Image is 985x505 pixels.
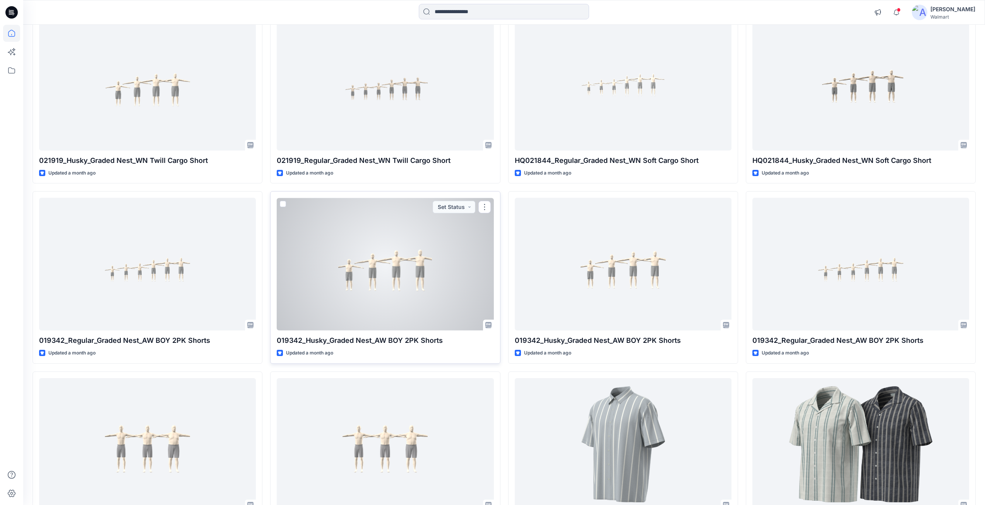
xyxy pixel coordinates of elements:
p: HQ021844_Husky_Graded Nest_WN Soft Cargo Short [752,155,969,166]
p: Updated a month ago [524,349,571,357]
p: Updated a month ago [762,169,809,177]
a: 019342_Husky_Graded Nest_AW BOY 2PK Shorts [277,198,493,330]
p: 019342_Regular_Graded Nest_AW BOY 2PK Shorts [752,335,969,346]
p: HQ021844_Regular_Graded Nest_WN Soft Cargo Short [515,155,731,166]
a: 019342_Regular_Graded Nest_AW BOY 2PK Shorts [752,198,969,330]
p: Updated a month ago [762,349,809,357]
p: 021919_Regular_Graded Nest_WN Twill Cargo Short [277,155,493,166]
p: Updated a month ago [48,349,96,357]
p: 019342_Husky_Graded Nest_AW BOY 2PK Shorts [515,335,731,346]
div: [PERSON_NAME] [930,5,975,14]
p: Updated a month ago [286,349,333,357]
p: Updated a month ago [286,169,333,177]
a: HQ021844_Regular_Graded Nest_WN Soft Cargo Short [515,18,731,151]
div: Walmart [930,14,975,20]
p: 021919_Husky_Graded Nest_WN Twill Cargo Short [39,155,256,166]
a: 019342_Regular_Graded Nest_AW BOY 2PK Shorts [39,198,256,330]
a: 019342_Husky_Graded Nest_AW BOY 2PK Shorts [515,198,731,330]
p: 019342_Husky_Graded Nest_AW BOY 2PK Shorts [277,335,493,346]
a: 021919_Regular_Graded Nest_WN Twill Cargo Short [277,18,493,151]
p: Updated a month ago [48,169,96,177]
a: 021919_Husky_Graded Nest_WN Twill Cargo Short [39,18,256,151]
p: 019342_Regular_Graded Nest_AW BOY 2PK Shorts [39,335,256,346]
img: avatar [912,5,927,20]
p: Updated a month ago [524,169,571,177]
a: HQ021844_Husky_Graded Nest_WN Soft Cargo Short [752,18,969,151]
